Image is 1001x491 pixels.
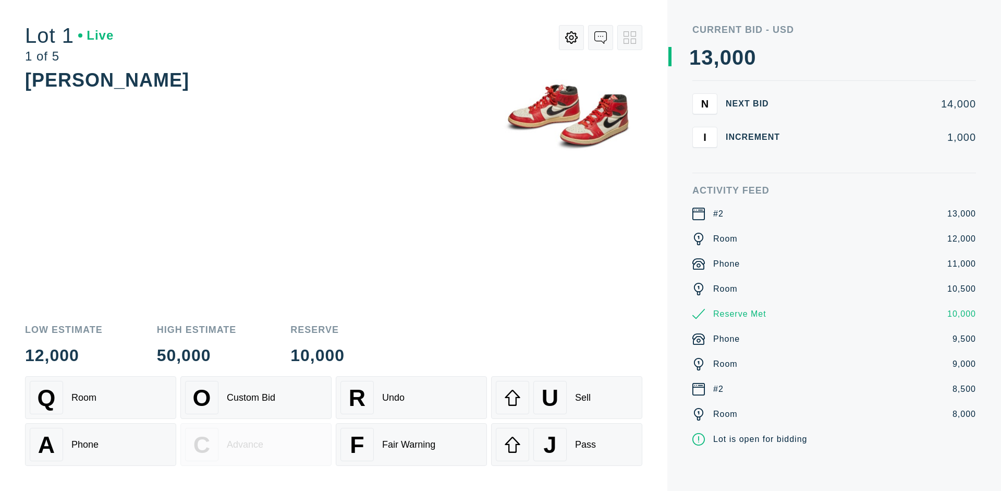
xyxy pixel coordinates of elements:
div: 10,000 [947,308,976,320]
div: #2 [713,208,724,220]
div: Low Estimate [25,325,103,334]
span: I [703,131,706,143]
span: J [543,432,556,458]
div: 1 [689,47,701,68]
button: N [692,93,717,114]
div: [PERSON_NAME] [25,69,189,91]
button: CAdvance [180,423,332,466]
div: Sell [575,392,591,403]
div: Fair Warning [382,439,435,450]
span: A [38,432,55,458]
span: R [349,385,365,411]
div: 0 [732,47,744,68]
div: Pass [575,439,596,450]
div: 9,000 [953,358,976,370]
div: 8,500 [953,383,976,396]
div: Reserve Met [713,308,766,320]
div: Current Bid - USD [692,25,976,34]
div: 11,000 [947,258,976,270]
div: Phone [713,258,740,270]
span: F [350,432,364,458]
button: OCustom Bid [180,376,332,419]
span: N [701,98,709,110]
div: 12,000 [25,347,103,364]
div: Room [713,408,738,421]
div: Reserve [290,325,345,334]
button: QRoom [25,376,176,419]
div: Phone [713,333,740,345]
div: Activity Feed [692,186,976,195]
div: 50,000 [157,347,237,364]
div: Undo [382,392,405,403]
span: U [542,385,558,411]
div: 12,000 [947,233,976,245]
span: C [193,432,210,458]
div: 1 of 5 [25,50,114,63]
span: O [193,385,211,411]
div: Phone [71,439,99,450]
div: 9,500 [953,333,976,345]
div: 8,000 [953,408,976,421]
div: Advance [227,439,263,450]
div: 3 [701,47,713,68]
span: Q [38,385,56,411]
div: Live [78,29,114,42]
button: JPass [491,423,642,466]
button: RUndo [336,376,487,419]
div: Room [713,358,738,370]
div: 14,000 [797,99,976,109]
div: Increment [726,133,788,141]
button: I [692,127,717,148]
div: 0 [744,47,756,68]
div: 1,000 [797,132,976,142]
div: 13,000 [947,208,976,220]
div: Lot 1 [25,25,114,46]
div: Room [713,233,738,245]
div: Next Bid [726,100,788,108]
div: 10,000 [290,347,345,364]
div: 10,500 [947,283,976,295]
div: Room [713,283,738,295]
div: Room [71,392,96,403]
div: , [714,47,720,256]
button: USell [491,376,642,419]
div: 0 [720,47,732,68]
div: High Estimate [157,325,237,334]
div: Custom Bid [227,392,275,403]
button: FFair Warning [336,423,487,466]
button: APhone [25,423,176,466]
div: #2 [713,383,724,396]
div: Lot is open for bidding [713,433,807,446]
